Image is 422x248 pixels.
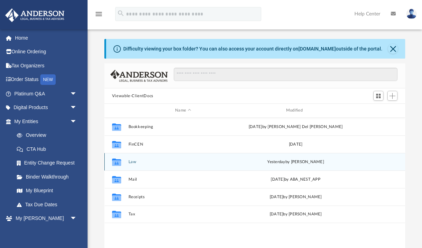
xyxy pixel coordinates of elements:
button: FinCEN [128,142,238,147]
a: menu [95,13,103,18]
button: Close [388,44,398,54]
a: CTA Hub [10,142,88,156]
div: Name [128,107,237,114]
button: Viewable-ClientDocs [112,93,153,99]
div: Modified [241,107,350,114]
div: [DATE] by ABA_NEST_APP [241,176,351,182]
input: Search files and folders [174,68,397,81]
div: NEW [40,74,56,85]
div: [DATE] by [PERSON_NAME] [241,211,351,217]
span: yesterday [267,160,285,163]
div: Difficulty viewing your box folder? You can also access your account directly on outside of the p... [123,45,382,53]
div: id [353,107,402,114]
div: id [108,107,125,114]
span: arrow_drop_down [70,101,84,115]
button: Tax [128,212,238,216]
a: Overview [10,128,88,142]
button: Add [387,91,398,101]
a: My Entitiesarrow_drop_down [5,114,88,128]
a: My Blueprint [10,184,84,198]
button: Bookkeeping [128,125,238,129]
div: [DATE] by [PERSON_NAME] [241,194,351,200]
a: Binder Walkthrough [10,170,88,184]
a: Online Ordering [5,45,88,59]
a: [DOMAIN_NAME] [298,46,336,52]
div: by [PERSON_NAME] [241,159,351,165]
button: Switch to Grid View [373,91,384,101]
a: Order StatusNEW [5,73,88,87]
a: My [PERSON_NAME] Teamarrow_drop_down [5,212,84,234]
i: menu [95,10,103,18]
button: Mail [128,177,238,182]
span: arrow_drop_down [70,114,84,129]
img: Anderson Advisors Platinum Portal [3,8,67,22]
div: [DATE] by [PERSON_NAME] Del [PERSON_NAME] [241,123,351,130]
a: Home [5,31,88,45]
a: Platinum Q&Aarrow_drop_down [5,87,88,101]
button: Receipts [128,195,238,199]
span: arrow_drop_down [70,212,84,226]
img: User Pic [406,9,417,19]
a: Tax Due Dates [10,197,88,212]
a: Entity Change Request [10,156,88,170]
a: Digital Productsarrow_drop_down [5,101,88,115]
i: search [117,9,125,17]
button: Law [128,160,238,164]
a: Tax Organizers [5,59,88,73]
span: arrow_drop_down [70,87,84,101]
div: [DATE] [241,141,351,147]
